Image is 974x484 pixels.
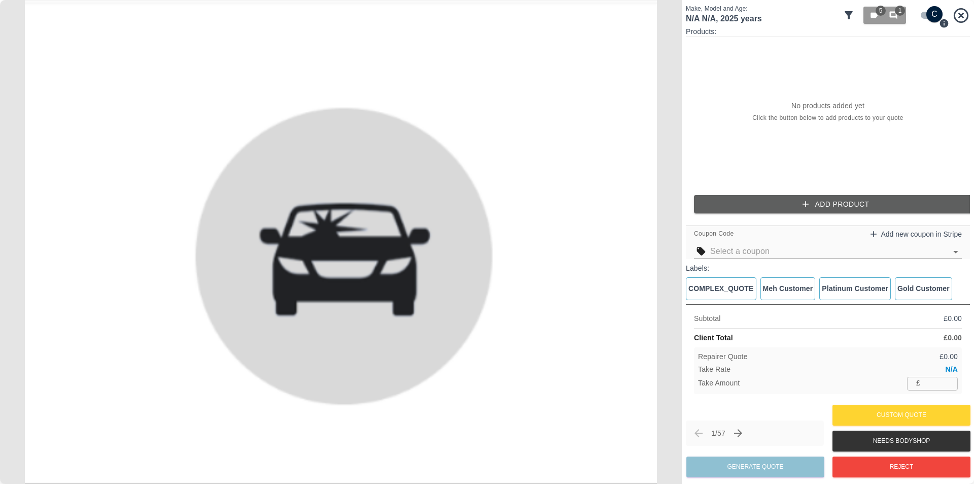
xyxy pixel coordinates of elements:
[949,245,963,259] button: Open
[939,18,949,28] svg: Press Q to switch
[940,351,958,362] p: £ 0.00
[822,283,888,294] p: Platinum Customer
[694,313,720,324] p: Subtotal
[916,378,920,389] p: £
[688,283,754,294] p: COMPLEX_QUOTE
[897,283,950,294] p: Gold Customer
[944,333,962,343] p: £ 0.00
[686,4,839,13] p: Make, Model and Age:
[711,428,725,438] p: 1 / 57
[698,351,748,362] p: Repairer Quote
[686,26,970,37] p: Products:
[944,313,962,324] p: £ 0.00
[832,457,970,477] button: Reject
[698,378,740,389] p: Take Amount
[876,6,886,16] span: 5
[694,229,734,239] span: Coupon Code
[690,425,707,442] span: Previous claim (← or ↑)
[752,113,903,123] span: Click the button below to add products to your quote
[686,263,970,273] p: Labels:
[832,405,970,426] button: Custom Quote
[763,283,813,294] p: Meh Customer
[895,6,905,16] span: 1
[832,431,970,451] button: Needs Bodyshop
[868,228,962,240] a: Add new coupon in Stripe
[698,364,730,375] p: Take Rate
[686,13,839,24] h1: N/A N/A , 2025 years
[863,7,906,24] button: 51
[729,425,747,442] button: Next claim
[694,333,733,343] p: Client Total
[791,101,864,111] p: No products added yet
[729,425,747,442] span: Next/Skip claim (→ or ↓)
[945,364,958,375] p: N/A
[710,244,947,259] input: Select a coupon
